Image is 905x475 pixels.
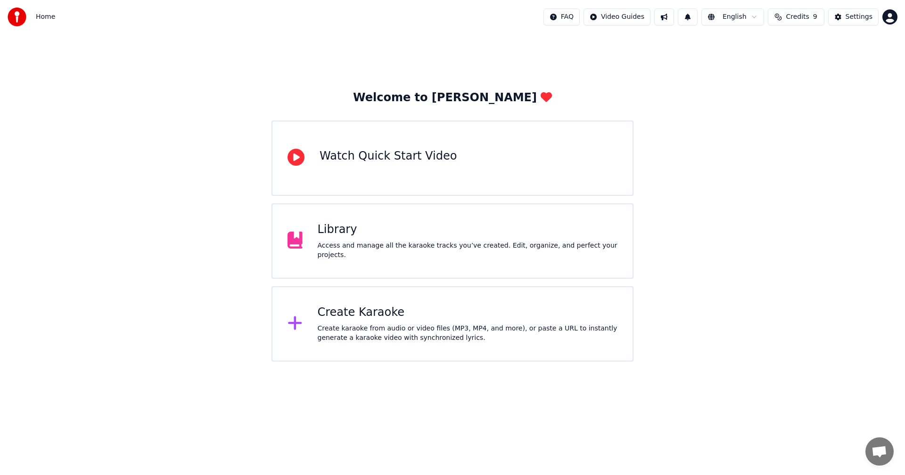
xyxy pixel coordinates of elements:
button: Video Guides [584,8,650,25]
button: FAQ [543,8,580,25]
div: Library [318,222,618,237]
button: Credits9 [768,8,824,25]
div: Settings [846,12,872,22]
span: Home [36,12,55,22]
img: youka [8,8,26,26]
button: Settings [828,8,879,25]
span: 9 [813,12,817,22]
div: Welcome to [PERSON_NAME] [353,90,552,105]
div: Create karaoke from audio or video files (MP3, MP4, and more), or paste a URL to instantly genera... [318,324,618,343]
nav: breadcrumb [36,12,55,22]
div: Watch Quick Start Video [320,149,457,164]
span: Credits [786,12,809,22]
div: Create Karaoke [318,305,618,320]
div: Open chat [865,437,894,466]
div: Access and manage all the karaoke tracks you’ve created. Edit, organize, and perfect your projects. [318,241,618,260]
